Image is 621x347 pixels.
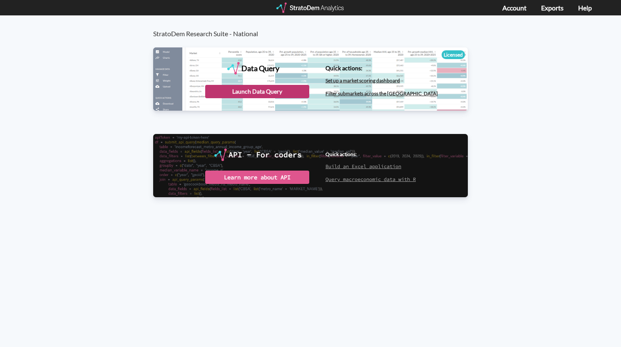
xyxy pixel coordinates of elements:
div: Data Query [241,62,279,74]
h4: Quick actions: [325,151,416,157]
h3: StratoDem Research Suite - National [153,15,477,37]
a: Query macroeconomic data with R [325,176,416,182]
h4: Quick actions: [325,65,438,71]
a: Help [578,4,592,12]
a: Account [502,4,527,12]
div: Learn more about API [205,171,309,184]
a: Exports [541,4,564,12]
div: API - For coders [229,149,302,161]
a: Filter submarkets across the [GEOGRAPHIC_DATA] [325,90,438,97]
a: Build an Excel application [325,163,401,169]
a: Set up a market scoring dashboard [325,77,400,84]
div: Licensed [442,50,465,59]
div: Launch Data Query [205,85,309,98]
